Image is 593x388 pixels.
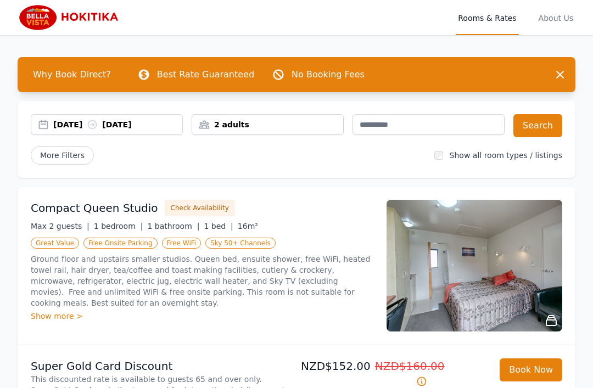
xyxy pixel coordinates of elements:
[94,222,143,230] span: 1 bedroom |
[31,146,94,165] span: More Filters
[192,119,343,130] div: 2 adults
[83,238,157,249] span: Free Onsite Parking
[162,238,202,249] span: Free WiFi
[205,238,276,249] span: Sky 50+ Channels
[24,64,120,86] span: Why Book Direct?
[18,4,124,31] img: Bella Vista Hokitika
[500,358,562,381] button: Book Now
[31,238,79,249] span: Great Value
[147,222,199,230] span: 1 bathroom |
[31,358,292,374] p: Super Gold Card Discount
[238,222,258,230] span: 16m²
[31,311,373,322] div: Show more >
[31,254,373,308] p: Ground floor and upstairs smaller studios. Queen bed, ensuite shower, free WiFi, heated towel rai...
[375,359,445,373] span: NZD$160.00
[53,119,182,130] div: [DATE] [DATE]
[31,222,89,230] span: Max 2 guests |
[31,200,158,216] h3: Compact Queen Studio
[513,114,562,137] button: Search
[204,222,233,230] span: 1 bed |
[157,68,254,81] p: Best Rate Guaranteed
[450,151,562,160] label: Show all room types / listings
[165,200,235,216] button: Check Availability
[292,68,365,81] p: No Booking Fees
